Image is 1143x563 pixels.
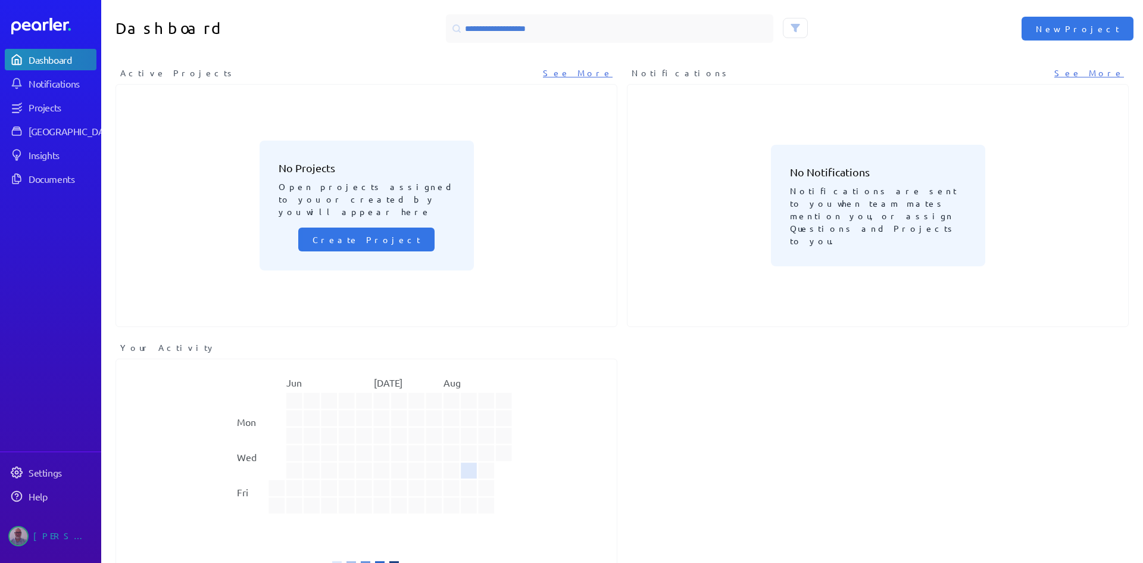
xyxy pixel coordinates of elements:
a: See More [543,67,613,79]
span: Create Project [313,234,420,245]
div: [PERSON_NAME] [33,526,93,546]
div: Projects [29,101,95,113]
div: [GEOGRAPHIC_DATA] [29,125,117,137]
div: Insights [29,149,95,161]
a: [GEOGRAPHIC_DATA] [5,120,96,142]
div: Documents [29,173,95,185]
text: Fri [237,486,248,498]
a: Projects [5,97,96,118]
h3: No Notifications [790,164,966,180]
a: Documents [5,168,96,189]
img: Jason Riches [8,526,29,546]
text: Jun [286,377,302,388]
span: New Project [1036,23,1119,35]
text: [DATE] [374,377,402,388]
text: Aug [444,377,461,388]
span: Your Activity [120,341,216,354]
text: Wed [237,451,257,463]
div: Help [29,490,95,502]
h3: No Projects [279,160,455,176]
a: Help [5,486,96,507]
button: Create Project [298,228,435,251]
text: Mon [237,416,256,428]
a: Dashboard [11,18,96,35]
a: Settings [5,462,96,483]
p: Notifications are sent to you when team mates mention you, or assign Questions and Projects to you. [790,180,966,247]
div: Notifications [29,77,95,89]
a: Notifications [5,73,96,94]
button: New Project [1022,17,1133,41]
span: Active Projects [120,67,236,79]
a: Insights [5,144,96,166]
a: Jason Riches's photo[PERSON_NAME] [5,521,96,551]
p: Open projects assigned to you or created by you will appear here [279,176,455,218]
div: Settings [29,466,95,478]
a: Dashboard [5,49,96,70]
span: Notifications [632,67,730,79]
h1: Dashboard [115,14,362,43]
div: Dashboard [29,54,95,66]
a: See More [1054,67,1124,79]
